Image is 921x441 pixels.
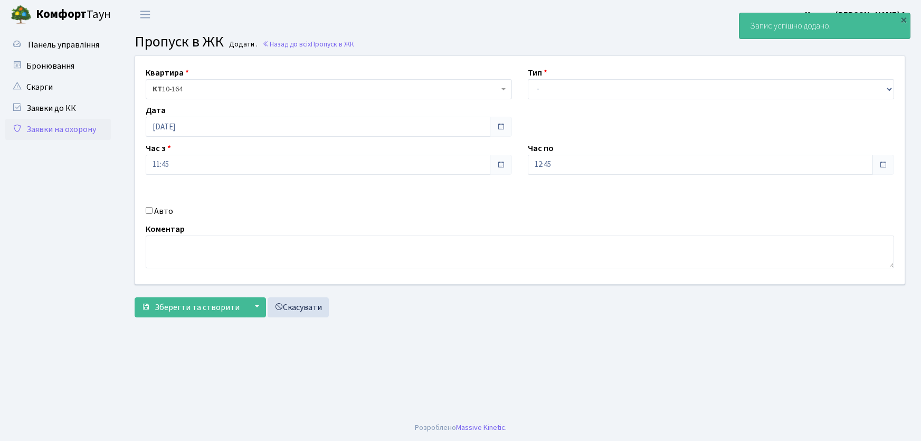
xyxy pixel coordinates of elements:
button: Переключити навігацію [132,6,158,23]
b: КТ [153,84,162,95]
b: Комфорт [36,6,87,23]
span: Панель управління [28,39,99,51]
label: Час по [528,142,554,155]
span: Пропуск в ЖК [311,39,354,49]
div: × [898,14,909,25]
label: Коментар [146,223,185,236]
a: Панель управління [5,34,111,55]
a: Назад до всіхПропуск в ЖК [262,39,354,49]
b: Цитрус [PERSON_NAME] А. [805,9,908,21]
button: Зберегти та створити [135,297,246,317]
span: Зберегти та створити [155,302,240,313]
div: Запис успішно додано. [739,13,910,39]
a: Заявки на охорону [5,119,111,140]
label: Тип [528,67,547,79]
a: Скарги [5,77,111,98]
label: Авто [154,205,173,218]
a: Massive Kinetic [456,422,505,433]
a: Цитрус [PERSON_NAME] А. [805,8,908,21]
span: Пропуск в ЖК [135,31,224,52]
img: logo.png [11,4,32,25]
a: Скасувати [268,297,329,317]
label: Квартира [146,67,189,79]
span: Таун [36,6,111,24]
small: Додати . [227,40,258,49]
div: Розроблено . [415,422,507,434]
a: Бронювання [5,55,111,77]
label: Час з [146,142,171,155]
a: Заявки до КК [5,98,111,119]
label: Дата [146,104,166,117]
span: <b>КТ</b>&nbsp;&nbsp;&nbsp;&nbsp;10-164 [146,79,512,99]
span: <b>КТ</b>&nbsp;&nbsp;&nbsp;&nbsp;10-164 [153,84,499,95]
